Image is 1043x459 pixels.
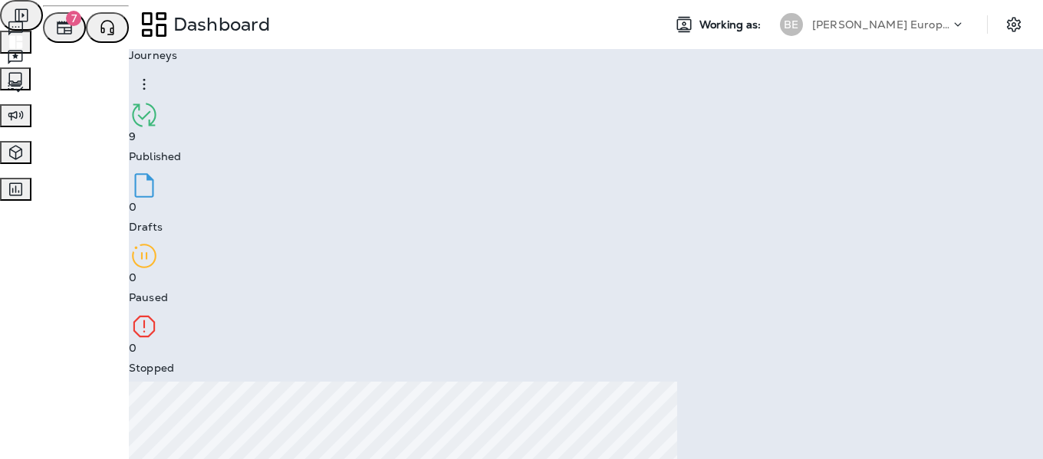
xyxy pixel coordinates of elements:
[129,150,181,162] p: Published
[699,18,765,31] span: Working as:
[1000,11,1028,38] button: Settings
[129,291,168,303] p: Paused
[129,342,137,354] p: 0
[812,18,950,31] p: [PERSON_NAME] European Autoworks
[129,362,174,374] p: Stopped
[780,13,803,36] div: BE
[129,130,136,143] p: 9
[129,271,137,284] p: 0
[129,49,177,61] p: Journeys
[66,11,81,26] span: 7
[167,13,270,36] p: Dashboard
[129,221,163,233] p: Drafts
[129,201,137,213] p: 0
